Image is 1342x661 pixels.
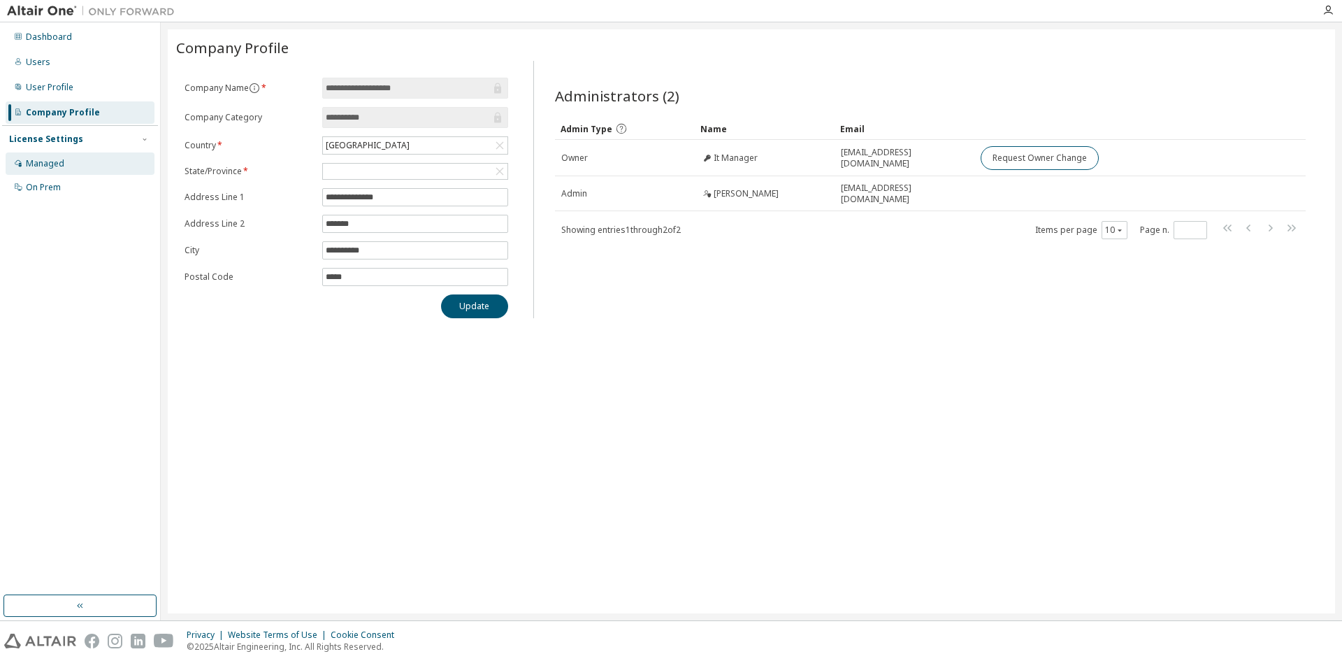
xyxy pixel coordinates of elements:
span: [PERSON_NAME] [714,188,779,199]
label: Postal Code [185,271,314,283]
div: Email [840,118,969,140]
span: Admin Type [561,123,612,135]
span: Owner [561,152,588,164]
span: Page n. [1140,221,1207,239]
span: Administrators (2) [555,86,679,106]
div: Users [26,57,50,68]
div: Company Profile [26,107,100,118]
img: altair_logo.svg [4,634,76,648]
div: [GEOGRAPHIC_DATA] [323,137,507,154]
div: License Settings [9,134,83,145]
span: [EMAIL_ADDRESS][DOMAIN_NAME] [841,183,968,205]
label: Address Line 2 [185,218,314,229]
label: Address Line 1 [185,192,314,203]
span: Showing entries 1 through 2 of 2 [561,224,681,236]
span: [EMAIL_ADDRESS][DOMAIN_NAME] [841,147,968,169]
img: linkedin.svg [131,634,145,648]
p: © 2025 Altair Engineering, Inc. All Rights Reserved. [187,641,403,653]
img: youtube.svg [154,634,174,648]
div: Cookie Consent [331,630,403,641]
button: information [249,83,260,94]
div: User Profile [26,82,73,93]
div: Website Terms of Use [228,630,331,641]
span: It Manager [714,152,758,164]
div: Privacy [187,630,228,641]
div: Managed [26,158,64,169]
button: Update [441,294,508,318]
span: Items per page [1035,221,1127,239]
button: 10 [1105,225,1124,236]
label: City [185,245,314,256]
img: facebook.svg [85,634,99,648]
img: Altair One [7,4,182,18]
span: Admin [561,188,587,199]
div: [GEOGRAPHIC_DATA] [324,138,412,153]
label: Country [185,140,314,151]
div: Name [700,118,829,140]
img: instagram.svg [108,634,122,648]
button: Request Owner Change [981,146,1099,170]
label: Company Name [185,83,314,94]
div: Dashboard [26,31,72,43]
div: On Prem [26,182,61,193]
label: State/Province [185,166,314,177]
span: Company Profile [176,38,289,57]
label: Company Category [185,112,314,123]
